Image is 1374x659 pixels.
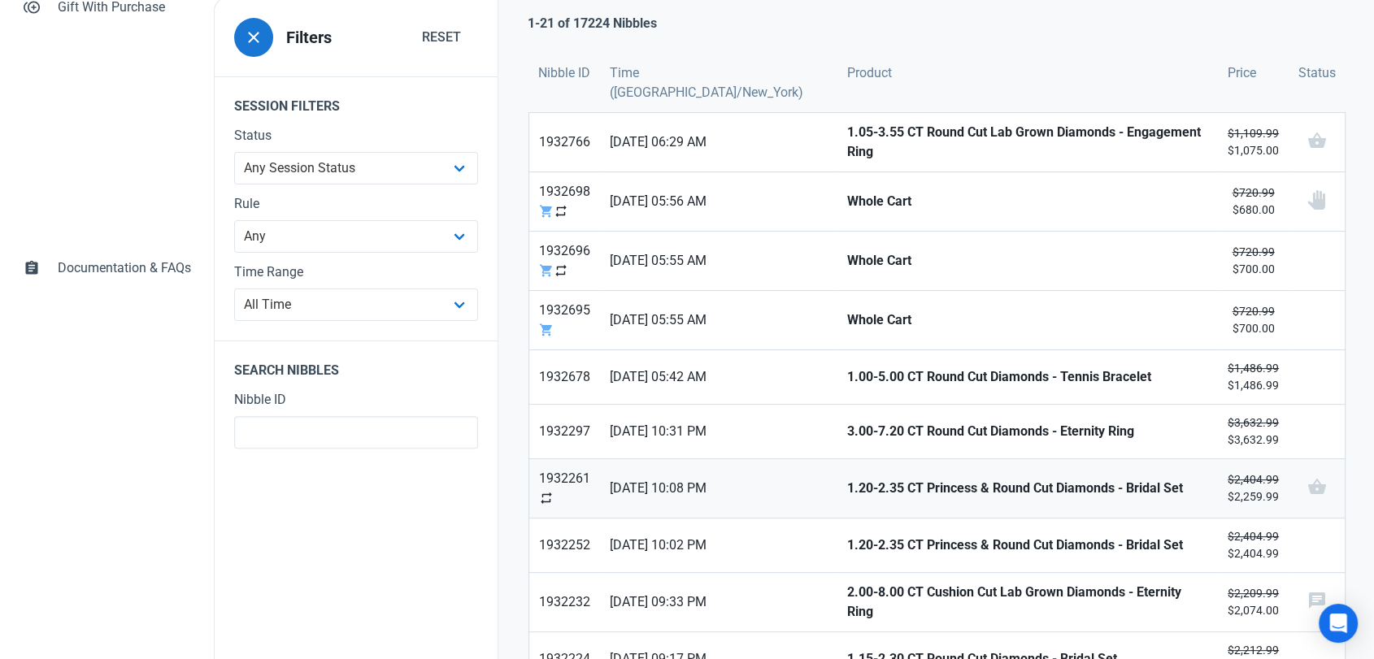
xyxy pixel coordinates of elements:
span: close [244,28,263,47]
s: $2,209.99 [1228,587,1279,600]
span: shopping_basket [1307,131,1326,150]
a: 1.00-5.00 CT Round Cut Diamonds - Tennis Bracelet [837,350,1218,404]
span: Time ([GEOGRAPHIC_DATA]/New_York) [610,63,827,102]
a: [DATE] 10:31 PM [600,405,837,458]
legend: Search Nibbles [215,340,498,390]
s: $720.99 [1232,186,1274,199]
label: Nibble ID [234,390,478,410]
a: 1932232 [529,573,600,631]
a: [DATE] 06:29 AM [600,113,837,171]
a: 1932261repeat [529,459,600,518]
p: 1-21 of 17224 Nibbles [528,14,657,33]
span: Reset [422,28,461,47]
s: $1,486.99 [1228,362,1279,375]
s: $720.99 [1232,305,1274,318]
s: $3,632.99 [1228,416,1279,429]
a: 2.00-8.00 CT Cushion Cut Lab Grown Diamonds - Eternity Ring [837,573,1218,631]
a: 3.00-7.20 CT Round Cut Diamonds - Eternity Ring [837,405,1218,458]
a: $2,404.99$2,404.99 [1218,518,1289,572]
a: 1932766 [529,113,600,171]
span: chat [1307,591,1326,610]
span: shopping_basket [1307,477,1326,496]
a: 1.20-2.35 CT Princess & Round Cut Diamonds - Bridal Set [837,459,1218,518]
a: [DATE] 05:42 AM [600,350,837,404]
span: [DATE] 10:08 PM [610,479,827,498]
span: repeat [554,204,568,219]
a: [DATE] 05:56 AM [600,172,837,231]
span: repeat [539,491,554,505]
a: $720.99$680.00 [1218,172,1289,231]
strong: 1.00-5.00 CT Round Cut Diamonds - Tennis Bracelet [846,367,1208,387]
a: Whole Cart [837,291,1218,349]
span: Price [1228,63,1256,83]
span: [DATE] 05:55 AM [610,251,827,271]
s: $1,109.99 [1228,127,1279,140]
s: $2,212.99 [1228,644,1279,657]
small: $700.00 [1228,244,1279,278]
a: [DATE] 05:55 AM [600,291,837,349]
label: Time Range [234,262,478,282]
strong: Whole Cart [846,310,1208,330]
a: [DATE] 10:08 PM [600,459,837,518]
img: status_user_offer_unavailable.svg [1307,190,1326,210]
strong: 2.00-8.00 CT Cushion Cut Lab Grown Diamonds - Eternity Ring [846,583,1208,622]
a: 1932297 [529,405,600,458]
strong: 1.05-3.55 CT Round Cut Lab Grown Diamonds - Engagement Ring [846,123,1208,162]
a: $720.99$700.00 [1218,232,1289,290]
small: $1,075.00 [1228,125,1279,159]
span: Status [1298,63,1336,83]
button: Reset [405,21,478,54]
a: 1932698shopping_cartrepeat [529,172,600,231]
span: shopping_cart [539,323,554,337]
h3: Filters [286,28,332,47]
label: Status [234,126,478,145]
legend: Session Filters [215,76,498,126]
span: repeat [554,263,568,278]
small: $1,486.99 [1228,360,1279,394]
small: $2,259.99 [1228,471,1279,505]
a: $720.99$700.00 [1218,291,1289,349]
span: [DATE] 10:02 PM [610,535,827,555]
a: 1932252 [529,518,600,572]
a: [DATE] 05:55 AM [600,232,837,290]
small: $700.00 [1228,303,1279,337]
small: $2,404.99 [1228,528,1279,562]
a: 1.05-3.55 CT Round Cut Lab Grown Diamonds - Engagement Ring [837,113,1218,171]
a: Whole Cart [837,232,1218,290]
a: 1932678 [529,350,600,404]
a: assignmentDocumentation & FAQs [13,249,201,288]
a: shopping_basket [1289,113,1345,171]
span: shopping_cart [539,263,554,278]
a: 1932695shopping_cart [529,291,600,349]
small: $2,074.00 [1228,585,1279,619]
a: 1932696shopping_cartrepeat [529,232,600,290]
s: $2,404.99 [1228,530,1279,543]
strong: 1.20-2.35 CT Princess & Round Cut Diamonds - Bridal Set [846,479,1208,498]
small: $680.00 [1228,184,1279,219]
a: $2,404.99$2,259.99 [1218,459,1289,518]
a: 1.20-2.35 CT Princess & Round Cut Diamonds - Bridal Set [837,518,1218,572]
a: shopping_basket [1289,459,1345,518]
strong: Whole Cart [846,192,1208,211]
label: Rule [234,194,478,214]
span: Product [846,63,891,83]
strong: 1.20-2.35 CT Princess & Round Cut Diamonds - Bridal Set [846,535,1208,555]
s: $2,404.99 [1228,473,1279,486]
a: [DATE] 10:02 PM [600,518,837,572]
span: [DATE] 05:56 AM [610,192,827,211]
a: $2,209.99$2,074.00 [1218,573,1289,631]
span: Documentation & FAQs [58,258,191,278]
span: [DATE] 06:29 AM [610,132,827,152]
span: [DATE] 10:31 PM [610,422,827,441]
a: $1,486.99$1,486.99 [1218,350,1289,404]
s: $720.99 [1232,245,1274,258]
a: Whole Cart [837,172,1218,231]
strong: 3.00-7.20 CT Round Cut Diamonds - Eternity Ring [846,422,1208,441]
span: Nibble ID [538,63,590,83]
span: shopping_cart [539,204,554,219]
span: assignment [24,258,40,275]
a: $1,109.99$1,075.00 [1218,113,1289,171]
a: chat [1289,573,1345,631]
small: $3,632.99 [1228,414,1279,449]
a: [DATE] 09:33 PM [600,573,837,631]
